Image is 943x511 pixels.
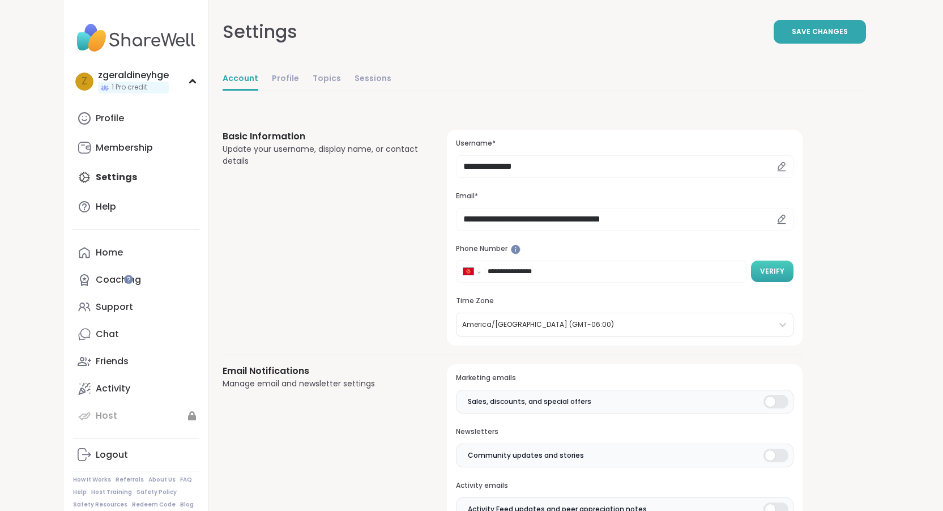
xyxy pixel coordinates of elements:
[73,293,199,321] a: Support
[96,246,123,259] div: Home
[73,321,199,348] a: Chat
[73,402,199,429] a: Host
[223,18,297,45] div: Settings
[73,266,199,293] a: Coaching
[223,130,420,143] h3: Basic Information
[136,488,177,496] a: Safety Policy
[73,501,127,509] a: Safety Resources
[792,27,848,37] span: Save Changes
[313,68,341,91] a: Topics
[96,201,116,213] div: Help
[96,301,133,313] div: Support
[456,373,793,383] h3: Marketing emails
[112,83,147,92] span: 1 Pro credit
[116,476,144,484] a: Referrals
[272,68,299,91] a: Profile
[73,488,87,496] a: Help
[468,397,591,407] span: Sales, discounts, and special offers
[456,244,793,254] h3: Phone Number
[180,476,192,484] a: FAQ
[223,68,258,91] a: Account
[96,274,141,286] div: Coaching
[96,355,129,368] div: Friends
[73,476,111,484] a: How It Works
[73,348,199,375] a: Friends
[91,488,132,496] a: Host Training
[96,382,130,395] div: Activity
[96,410,117,422] div: Host
[96,112,124,125] div: Profile
[96,142,153,154] div: Membership
[223,378,420,390] div: Manage email and newsletter settings
[456,427,793,437] h3: Newsletters
[760,266,784,276] span: Verify
[73,375,199,402] a: Activity
[355,68,391,91] a: Sessions
[124,275,133,284] iframe: Spotlight
[132,501,176,509] a: Redeem Code
[456,139,793,148] h3: Username*
[98,69,169,82] div: zgeraldineyhge
[774,20,866,44] button: Save Changes
[223,143,420,167] div: Update your username, display name, or contact details
[468,450,584,461] span: Community updates and stories
[73,134,199,161] a: Membership
[73,105,199,132] a: Profile
[180,501,194,509] a: Blog
[73,239,199,266] a: Home
[223,364,420,378] h3: Email Notifications
[456,481,793,491] h3: Activity emails
[73,18,199,58] img: ShareWell Nav Logo
[96,449,128,461] div: Logout
[456,191,793,201] h3: Email*
[148,476,176,484] a: About Us
[511,245,520,254] iframe: Spotlight
[751,261,793,282] button: Verify
[456,296,793,306] h3: Time Zone
[73,441,199,469] a: Logout
[73,193,199,220] a: Help
[82,74,87,89] span: z
[96,328,119,340] div: Chat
